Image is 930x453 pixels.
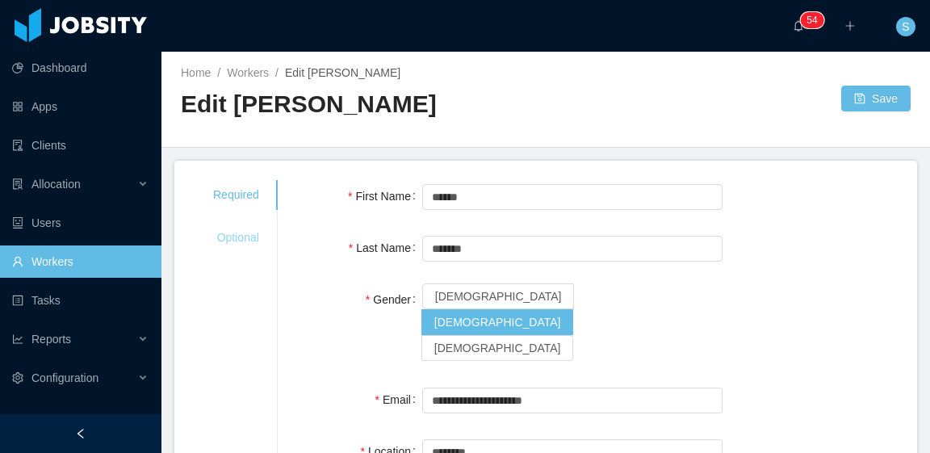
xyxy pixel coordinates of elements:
i: icon: plus [844,20,856,31]
a: icon: auditClients [12,129,149,161]
span: Configuration [31,371,98,384]
a: Home [181,66,211,79]
span: [DEMOGRAPHIC_DATA] [434,316,561,329]
span: [DEMOGRAPHIC_DATA] [435,290,562,303]
input: Last Name [422,236,723,262]
span: Reports [31,333,71,346]
i: icon: solution [12,178,23,190]
span: / [275,66,279,79]
a: icon: pie-chartDashboard [12,52,149,84]
button: icon: saveSave [841,86,911,111]
i: icon: line-chart [12,333,23,345]
a: icon: profileTasks [12,284,149,317]
input: Email [422,388,723,413]
label: First Name [348,190,422,203]
span: Allocation [31,178,81,191]
sup: 54 [800,12,823,28]
i: icon: setting [12,372,23,384]
a: icon: appstoreApps [12,90,149,123]
label: Last Name [349,241,422,254]
p: 5 [806,12,812,28]
span: [DEMOGRAPHIC_DATA] [434,342,561,354]
span: S [902,17,909,36]
div: Required [194,180,279,210]
div: Optional [194,223,279,253]
a: Workers [227,66,269,79]
p: 4 [812,12,818,28]
label: Gender [366,293,422,306]
a: icon: userWorkers [12,245,149,278]
label: Email [375,393,422,406]
input: First Name [422,184,723,210]
span: Edit [PERSON_NAME] [285,66,400,79]
i: icon: bell [793,20,804,31]
span: / [217,66,220,79]
a: icon: robotUsers [12,207,149,239]
h2: Edit [PERSON_NAME] [181,88,546,121]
